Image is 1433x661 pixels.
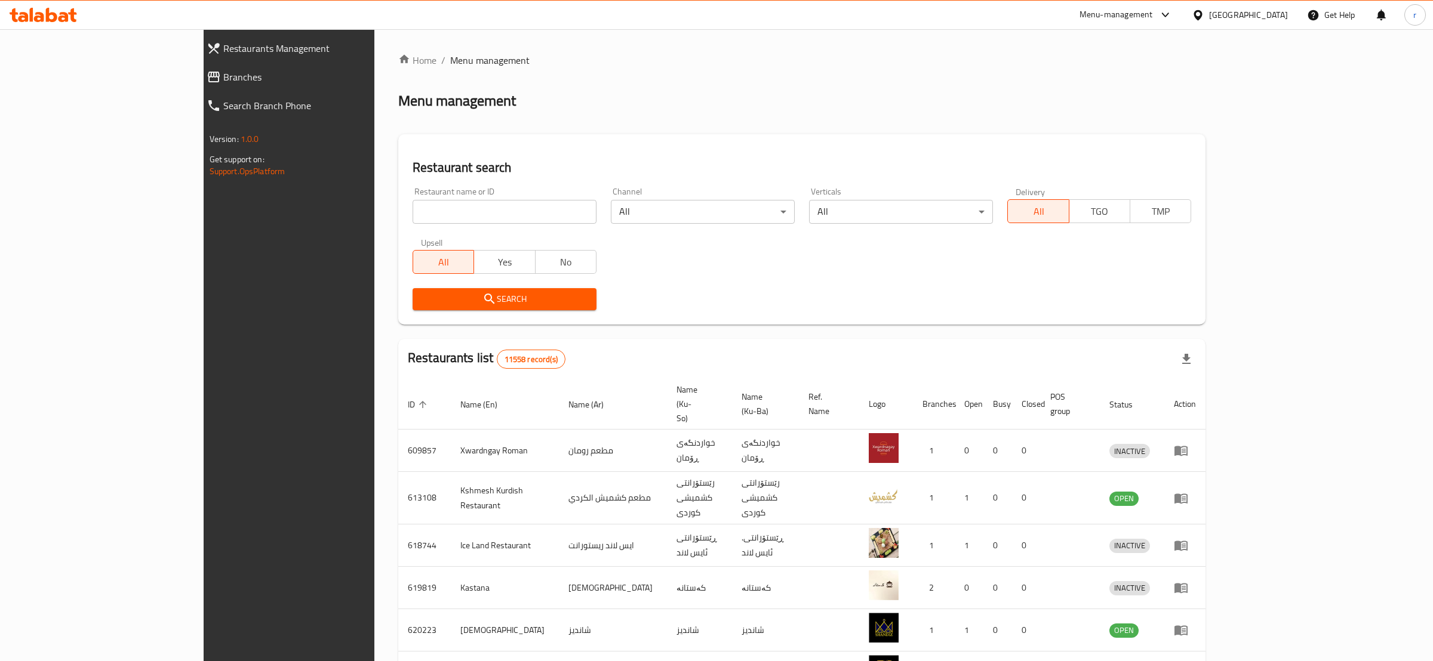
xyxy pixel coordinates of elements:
[808,390,845,418] span: Ref. Name
[955,567,983,609] td: 0
[535,250,596,274] button: No
[559,430,667,472] td: مطعم رومان
[1164,379,1206,430] th: Action
[869,528,899,558] img: Ice Land Restaurant
[913,472,955,524] td: 1
[398,91,516,110] h2: Menu management
[1012,567,1041,609] td: 0
[223,41,433,55] span: Restaurants Management
[408,397,430,412] span: ID
[955,609,983,651] td: 1
[742,390,785,418] span: Name (Ku-Ba)
[241,131,259,147] span: 1.0.0
[451,567,559,609] td: Kastana
[869,570,899,600] img: Kastana
[441,53,445,67] li: /
[210,163,285,179] a: Support.OpsPlatform
[1013,203,1064,220] span: All
[732,524,799,567] td: .ڕێستۆرانتی ئایس لاند
[197,63,443,91] a: Branches
[197,34,443,63] a: Restaurants Management
[667,567,732,609] td: کەستانە
[479,254,530,271] span: Yes
[559,524,667,567] td: ايس لاند ريستورانت
[1069,199,1130,223] button: TGO
[197,91,443,120] a: Search Branch Phone
[859,379,913,430] th: Logo
[869,481,899,511] img: Kshmesh Kurdish Restaurant
[422,292,587,307] span: Search
[983,609,1012,651] td: 0
[1050,390,1085,418] span: POS group
[913,609,955,651] td: 1
[413,200,596,224] input: Search for restaurant name or ID..
[210,131,239,147] span: Version:
[497,354,565,365] span: 11558 record(s)
[223,70,433,84] span: Branches
[451,430,559,472] td: Xwardngay Roman
[1209,8,1288,21] div: [GEOGRAPHIC_DATA]
[1174,443,1196,458] div: Menu
[210,152,265,167] span: Get support on:
[568,397,619,412] span: Name (Ar)
[869,613,899,643] img: Shandiz
[732,472,799,524] td: رێستۆرانتی کشمیشى كوردى
[983,524,1012,567] td: 0
[1174,623,1196,637] div: Menu
[1174,538,1196,552] div: Menu
[559,609,667,651] td: شانديز
[955,430,983,472] td: 0
[983,567,1012,609] td: 0
[421,238,443,246] label: Upsell
[732,430,799,472] td: خواردنگەی ڕۆمان
[1109,539,1150,552] span: INACTIVE
[450,53,530,67] span: Menu management
[460,397,513,412] span: Name (En)
[473,250,535,274] button: Yes
[983,379,1012,430] th: Busy
[451,524,559,567] td: Ice Land Restaurant
[667,430,732,472] td: خواردنگەی ڕۆمان
[1080,8,1153,22] div: Menu-management
[223,98,433,113] span: Search Branch Phone
[1074,203,1126,220] span: TGO
[732,609,799,651] td: شانديز
[418,254,469,271] span: All
[913,379,955,430] th: Branches
[1109,444,1150,458] span: INACTIVE
[1012,430,1041,472] td: 0
[1012,472,1041,524] td: 0
[611,200,795,224] div: All
[955,524,983,567] td: 1
[559,567,667,609] td: [DEMOGRAPHIC_DATA]
[983,472,1012,524] td: 0
[913,524,955,567] td: 1
[1413,8,1416,21] span: r
[1109,444,1150,458] div: INACTIVE
[398,53,1206,67] nav: breadcrumb
[1109,623,1139,637] span: OPEN
[1109,492,1139,505] span: OPEN
[1012,379,1041,430] th: Closed
[913,430,955,472] td: 1
[1109,581,1150,595] span: INACTIVE
[1135,203,1186,220] span: TMP
[667,609,732,651] td: شانديز
[1007,199,1069,223] button: All
[913,567,955,609] td: 2
[451,472,559,524] td: Kshmesh Kurdish Restaurant
[540,254,592,271] span: No
[1174,580,1196,595] div: Menu
[983,430,1012,472] td: 0
[809,200,993,224] div: All
[413,288,596,310] button: Search
[413,250,474,274] button: All
[1012,524,1041,567] td: 0
[1109,397,1148,412] span: Status
[497,350,565,369] div: Total records count
[413,159,1191,177] h2: Restaurant search
[667,524,732,567] td: ڕێستۆرانتی ئایس لاند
